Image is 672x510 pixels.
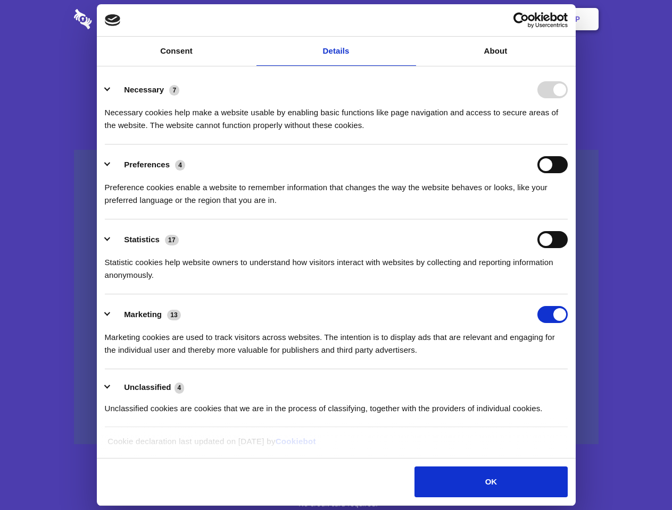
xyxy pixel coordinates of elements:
h4: Auto-redaction of sensitive data, encrypted data sharing and self-destructing private chats. Shar... [74,97,599,132]
label: Necessary [124,85,164,94]
a: Details [256,37,416,66]
div: Necessary cookies help make a website usable by enabling basic functions like page navigation and... [105,98,568,132]
a: Login [483,3,529,36]
span: 4 [175,160,185,171]
button: OK [414,466,567,497]
span: 17 [165,235,179,245]
label: Preferences [124,160,170,169]
div: Statistic cookies help website owners to understand how visitors interact with websites by collec... [105,248,568,282]
span: 13 [167,310,181,320]
div: Cookie declaration last updated on [DATE] by [99,435,573,456]
a: Usercentrics Cookiebot - opens in a new window [475,12,568,28]
h1: Eliminate Slack Data Loss. [74,48,599,86]
label: Statistics [124,235,160,244]
div: Unclassified cookies are cookies that we are in the process of classifying, together with the pro... [105,394,568,415]
div: Marketing cookies are used to track visitors across websites. The intention is to display ads tha... [105,323,568,356]
a: Cookiebot [276,437,316,446]
iframe: Drift Widget Chat Controller [619,457,659,497]
a: Wistia video thumbnail [74,150,599,445]
div: Preference cookies enable a website to remember information that changes the way the website beha... [105,173,568,207]
span: 7 [169,85,179,96]
button: Preferences (4) [105,156,192,173]
button: Unclassified (4) [105,381,191,394]
span: 4 [175,382,185,393]
a: Contact [432,3,480,36]
a: Pricing [312,3,359,36]
button: Statistics (17) [105,231,186,248]
a: About [416,37,576,66]
img: logo-wordmark-white-trans-d4663122ce5f474addd5e946df7df03e33cb6a1c49d2221995e7729f52c070b2.svg [74,9,165,29]
button: Necessary (7) [105,81,186,98]
a: Consent [97,37,256,66]
img: logo [105,14,121,26]
label: Marketing [124,310,162,319]
button: Marketing (13) [105,306,188,323]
